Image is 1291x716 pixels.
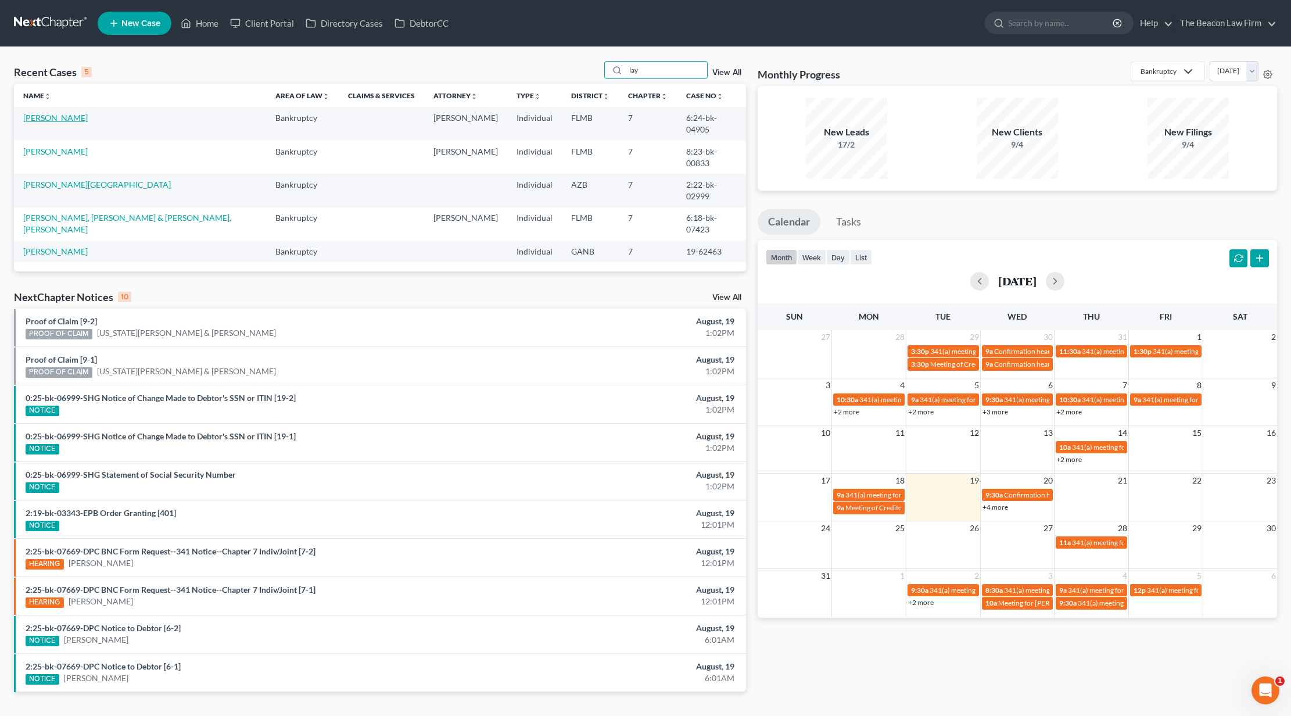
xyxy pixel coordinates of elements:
[506,392,734,404] div: August, 19
[677,141,746,174] td: 8:23-bk-00833
[820,474,831,488] span: 17
[14,290,131,304] div: NextChapter Notices
[1142,395,1254,404] span: 341(a) meeting for [PERSON_NAME]
[23,146,88,156] a: [PERSON_NAME]
[224,13,300,34] a: Client Portal
[837,503,844,512] span: 9a
[26,623,181,633] a: 2:25-bk-07669-DPC Notice to Debtor [6-2]
[911,586,928,595] span: 9:30a
[1117,474,1128,488] span: 21
[424,141,507,174] td: [PERSON_NAME]
[424,107,507,140] td: [PERSON_NAME]
[1059,586,1067,595] span: 9a
[766,249,797,265] button: month
[935,312,951,321] span: Tue
[712,293,741,302] a: View All
[1082,347,1194,356] span: 341(a) meeting for [PERSON_NAME]
[845,503,974,512] span: Meeting of Creditors for [PERSON_NAME]
[1056,455,1082,464] a: +2 more
[507,141,562,174] td: Individual
[834,407,859,416] a: +2 more
[506,596,734,607] div: 12:01PM
[1191,474,1203,488] span: 22
[507,207,562,241] td: Individual
[969,474,980,488] span: 19
[506,634,734,646] div: 6:01AM
[1121,378,1128,392] span: 7
[894,330,906,344] span: 28
[603,93,609,100] i: unfold_more
[506,469,734,481] div: August, 19
[26,508,176,518] a: 2:19-bk-03343-EPB Order Granting [401]
[894,426,906,440] span: 11
[859,312,879,321] span: Mon
[26,470,236,479] a: 0:25-bk-06999-SHG Statement of Social Security Number
[1083,312,1100,321] span: Thu
[300,13,389,34] a: Directory Cases
[626,62,707,78] input: Search by name...
[506,584,734,596] div: August, 19
[820,521,831,535] span: 24
[677,174,746,207] td: 2:22-bk-02999
[506,316,734,327] div: August, 19
[1121,569,1128,583] span: 4
[26,393,296,403] a: 0:25-bk-06999-SHG Notice of Change Made to Debtor's SSN or ITIN [19-2]
[23,113,88,123] a: [PERSON_NAME]
[1134,347,1152,356] span: 1:30p
[26,636,59,646] div: NOTICE
[969,330,980,344] span: 29
[69,557,133,569] a: [PERSON_NAME]
[982,407,1008,416] a: +3 more
[1174,13,1276,34] a: The Beacon Law Firm
[1078,599,1190,607] span: 341(a) meeting for [PERSON_NAME]
[1004,491,1136,499] span: Confirmation hearing for [PERSON_NAME]
[1042,330,1054,344] span: 30
[506,661,734,672] div: August, 19
[998,275,1037,287] h2: [DATE]
[826,209,872,235] a: Tasks
[26,444,59,454] div: NOTICE
[507,241,562,262] td: Individual
[619,241,677,262] td: 7
[97,327,276,339] a: [US_STATE][PERSON_NAME] & [PERSON_NAME]
[26,367,92,378] div: PROOF OF CLAIM
[969,521,980,535] span: 26
[911,360,929,368] span: 3:30p
[506,672,734,684] div: 6:01AM
[758,67,840,81] h3: Monthly Progress
[14,65,92,79] div: Recent Cases
[677,241,746,262] td: 19-62463
[712,69,741,77] a: View All
[1196,378,1203,392] span: 8
[26,661,181,671] a: 2:25-bk-07669-DPC Notice to Debtor [6-1]
[1007,312,1027,321] span: Wed
[26,597,64,608] div: HEARING
[677,207,746,241] td: 6:18-bk-07423
[266,174,339,207] td: Bankruptcy
[507,174,562,207] td: Individual
[562,241,619,262] td: GANB
[571,91,609,100] a: Districtunfold_more
[824,378,831,392] span: 3
[433,91,478,100] a: Attorneyunfold_more
[1251,676,1279,704] iframe: Intercom live chat
[1008,12,1114,34] input: Search by name...
[1275,676,1285,686] span: 1
[911,395,919,404] span: 9a
[820,330,831,344] span: 27
[930,360,1059,368] span: Meeting of Creditors for [PERSON_NAME]
[339,84,424,107] th: Claims & Services
[1059,443,1071,452] span: 10a
[23,246,88,256] a: [PERSON_NAME]
[23,180,171,189] a: [PERSON_NAME][GEOGRAPHIC_DATA]
[1134,13,1173,34] a: Help
[97,366,276,377] a: [US_STATE][PERSON_NAME] & [PERSON_NAME]
[977,139,1058,151] div: 9/4
[1147,586,1259,595] span: 341(a) meeting for [PERSON_NAME]
[118,292,131,302] div: 10
[389,13,454,34] a: DebtorCC
[507,107,562,140] td: Individual
[1072,443,1184,452] span: 341(a) meeting for [PERSON_NAME]
[64,672,128,684] a: [PERSON_NAME]
[562,141,619,174] td: FLMB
